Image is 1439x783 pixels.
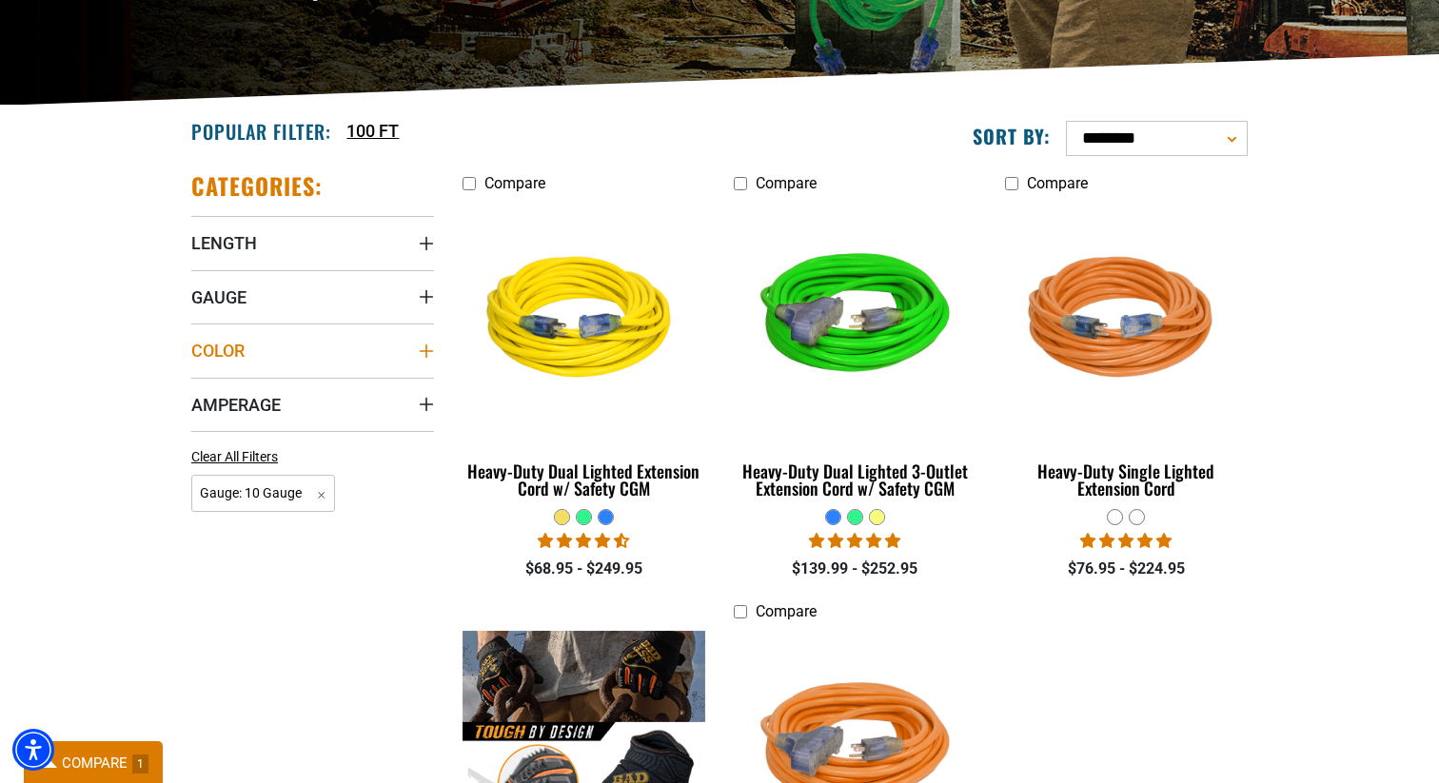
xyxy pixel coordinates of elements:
span: Color [191,340,245,362]
span: Compare [1027,174,1088,192]
a: yellow Heavy-Duty Dual Lighted Extension Cord w/ Safety CGM [463,202,705,508]
img: neon green [735,211,975,430]
summary: Gauge [191,270,434,323]
span: 5.00 stars [1080,532,1172,550]
img: yellow [464,211,704,430]
span: Compare [756,602,817,620]
div: Heavy-Duty Dual Lighted 3-Outlet Extension Cord w/ Safety CGM [734,462,976,497]
span: 1 [132,754,148,773]
h2: Categories: [191,171,323,201]
span: COMPARE [62,754,128,772]
a: neon green Heavy-Duty Dual Lighted 3-Outlet Extension Cord w/ Safety CGM [734,202,976,508]
div: $76.95 - $224.95 [1005,558,1248,580]
a: 100 FT [346,118,399,144]
div: $68.95 - $249.95 [463,558,705,580]
span: Clear All Filters [191,449,278,464]
summary: Color [191,323,434,377]
span: Compare [484,174,545,192]
span: Length [191,232,257,254]
a: orange Heavy-Duty Single Lighted Extension Cord [1005,202,1248,508]
label: Sort by: [973,124,1051,148]
summary: Length [191,216,434,269]
div: Heavy-Duty Dual Lighted Extension Cord w/ Safety CGM [463,462,705,497]
img: orange [1006,211,1246,430]
div: Heavy-Duty Single Lighted Extension Cord [1005,462,1248,497]
div: Accessibility Menu [12,729,54,771]
span: 4.64 stars [538,532,629,550]
summary: Amperage [191,378,434,431]
div: $139.99 - $252.95 [734,558,976,580]
h2: Popular Filter: [191,119,331,144]
span: 4.92 stars [809,532,900,550]
a: Clear All Filters [191,447,286,467]
span: Gauge: 10 Gauge [191,475,335,512]
span: Compare [756,174,817,192]
a: Gauge: 10 Gauge [191,483,335,501]
span: Gauge [191,286,246,308]
span: Amperage [191,394,281,416]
